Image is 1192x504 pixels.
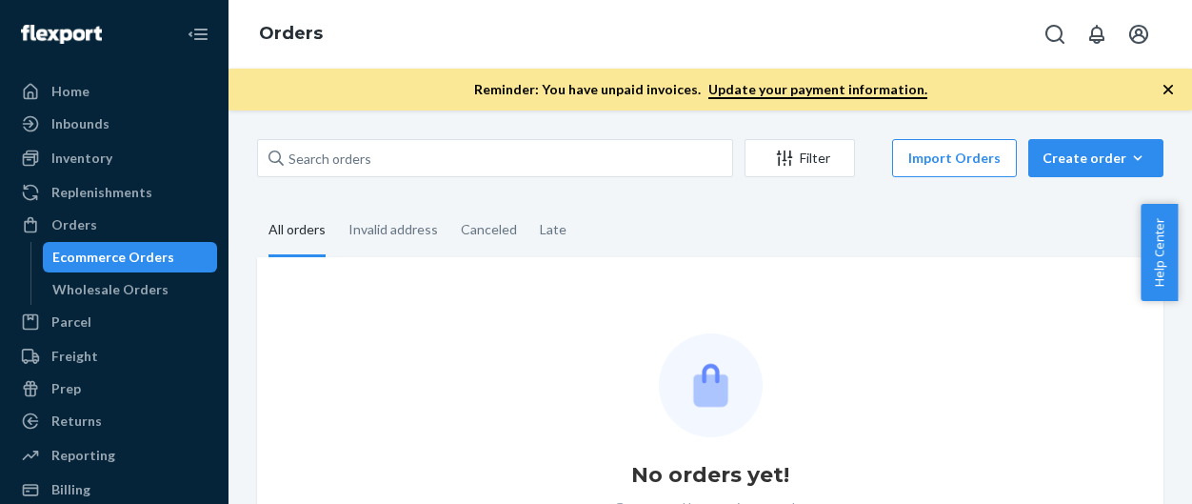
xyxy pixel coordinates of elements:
div: Reporting [51,446,115,465]
a: Freight [11,341,217,372]
div: Invalid address [348,205,438,254]
div: Create order [1043,149,1149,168]
a: Returns [11,406,217,436]
div: Late [540,205,566,254]
button: Open account menu [1120,15,1158,53]
button: Open notifications [1078,15,1116,53]
a: Orders [259,23,323,44]
a: Wholesale Orders [43,274,218,305]
div: Returns [51,412,102,431]
button: Open Search Box [1036,15,1074,53]
input: Search orders [257,139,733,177]
h1: No orders yet! [631,460,789,491]
div: Orders [51,215,97,234]
div: Filter [745,149,854,168]
div: Home [51,82,89,101]
a: Home [11,76,217,107]
a: Inventory [11,143,217,173]
button: Import Orders [892,139,1017,177]
a: Parcel [11,307,217,337]
a: Replenishments [11,177,217,208]
a: Orders [11,210,217,240]
a: Prep [11,373,217,404]
img: Flexport logo [21,25,102,44]
button: Close Navigation [179,15,217,53]
div: Inbounds [51,114,109,133]
div: Prep [51,379,81,398]
p: Reminder: You have unpaid invoices. [474,80,927,99]
ol: breadcrumbs [244,7,338,62]
div: Billing [51,480,90,499]
button: Help Center [1141,204,1178,301]
a: Ecommerce Orders [43,242,218,272]
div: Inventory [51,149,112,168]
a: Reporting [11,440,217,471]
a: Inbounds [11,109,217,139]
a: Update your payment information. [708,81,927,99]
div: Canceled [461,205,517,254]
div: Ecommerce Orders [52,248,174,267]
div: Replenishments [51,183,152,202]
button: Filter [745,139,855,177]
div: All orders [268,205,326,257]
button: Create order [1028,139,1163,177]
img: Empty list [659,333,763,437]
div: Parcel [51,312,91,332]
div: Freight [51,347,98,366]
div: Wholesale Orders [52,280,169,299]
